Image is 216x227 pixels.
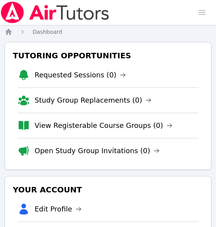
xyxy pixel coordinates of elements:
[11,49,205,63] h3: Tutoring Opportunities
[33,28,62,36] a: Dashboard
[35,120,172,131] a: View Registerable Course Groups (0)
[11,183,205,197] h3: Your Account
[5,28,211,36] nav: Breadcrumb
[33,29,62,35] span: Dashboard
[35,204,82,215] a: Edit Profile
[35,145,160,156] a: Open Study Group Invitations (0)
[35,70,126,80] a: Requested Sessions (0)
[35,95,152,106] a: Study Group Replacements (0)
